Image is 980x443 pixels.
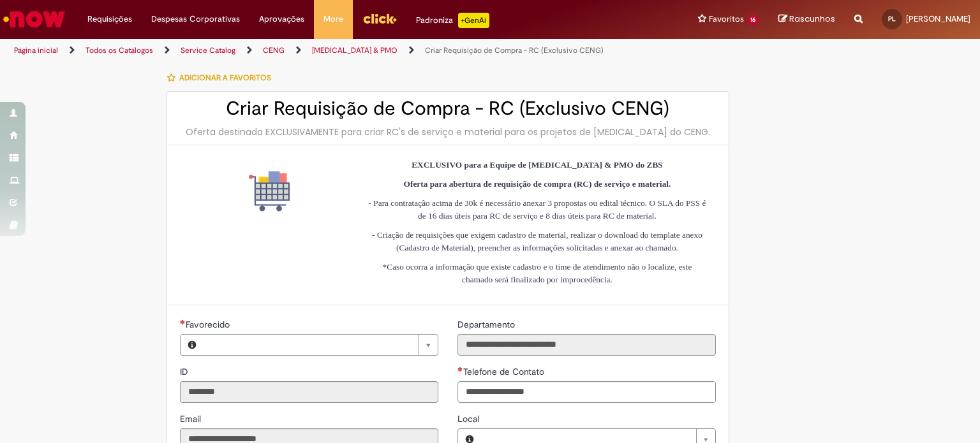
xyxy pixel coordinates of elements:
[186,319,232,330] span: Necessários - Favorecido
[180,126,716,138] div: Oferta destinada EXCLUSIVAMENTE para criar RC's de serviço e material para os projetos de [MEDICA...
[789,13,835,25] span: Rascunhos
[263,45,285,55] a: CENG
[180,98,716,119] h2: Criar Requisição de Compra - RC (Exclusivo CENG)
[464,160,663,170] strong: para a Equipe de [MEDICAL_DATA] & PMO do ZBS
[778,13,835,25] a: Rascunhos
[180,412,204,425] label: Somente leitura - Email
[416,13,489,28] div: Padroniza
[151,13,240,25] span: Despesas Corporativas
[259,13,304,25] span: Aprovações
[179,73,271,83] span: Adicionar a Favoritos
[362,9,397,28] img: click_logo_yellow_360x200.png
[369,198,706,221] span: - Para contratação acima de 30k é necessário anexar 3 propostas ou edital técnico. O SLA do PSS é...
[10,39,644,62] ul: Trilhas de página
[457,334,716,356] input: Departamento
[249,171,290,212] img: Criar Requisição de Compra - RC (Exclusivo CENG)
[888,15,896,23] span: PL
[181,45,235,55] a: Service Catalog
[457,318,517,331] label: Somente leitura - Departamento
[180,381,438,403] input: ID
[180,413,204,425] span: Somente leitura - Email
[425,45,604,55] a: Criar Requisição de Compra - RC (Exclusivo CENG)
[383,262,692,284] span: *Caso ocorra a informação que existe cadastro e o time de atendimento não o localize, este chamad...
[323,13,343,25] span: More
[180,319,186,324] span: Necessários
[204,335,438,355] a: Limpar campo Favorecido
[463,366,547,377] span: Telefone de Contato
[457,413,482,425] span: Local
[85,45,153,55] a: Todos os Catálogos
[372,230,702,252] span: - Criação de requisições que exigem cadastro de material, realizar o download do template anexo (...
[1,6,67,32] img: ServiceNow
[87,13,132,25] span: Requisições
[167,64,278,91] button: Adicionar a Favoritos
[457,381,716,403] input: Telefone de Contato
[458,13,489,28] p: +GenAi
[457,319,517,330] span: Somente leitura - Departamento
[312,45,397,55] a: [MEDICAL_DATA] & PMO
[412,160,462,170] strong: EXCLUSIVO
[746,15,759,25] span: 16
[14,45,58,55] a: Página inicial
[457,367,463,372] span: Obrigatório Preenchido
[181,335,204,355] button: Favorecido, Visualizar este registro
[709,13,744,25] span: Favoritos
[180,365,191,378] label: Somente leitura - ID
[906,13,970,24] span: [PERSON_NAME]
[404,179,671,189] strong: Oferta para abertura de requisição de compra (RC) de serviço e material.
